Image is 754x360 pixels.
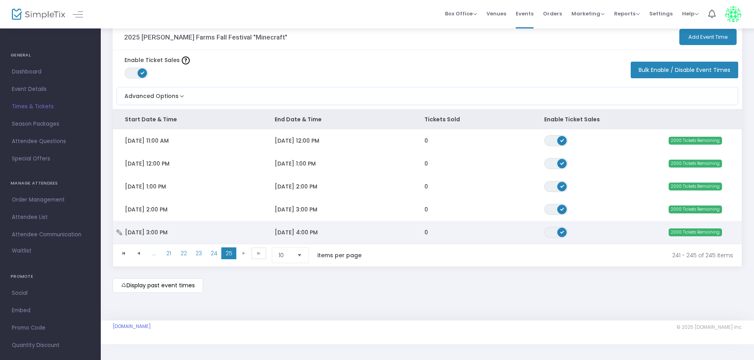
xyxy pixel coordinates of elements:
[12,84,89,94] span: Event Details
[669,137,722,145] span: 2000 Tickets Remaining
[176,247,191,259] span: Page 22
[275,137,319,145] span: [DATE] 12:00 PM
[206,247,221,259] span: Page 24
[12,67,89,77] span: Dashboard
[12,230,89,240] span: Attendee Communication
[12,212,89,222] span: Attendee List
[275,183,317,190] span: [DATE] 2:00 PM
[649,4,673,24] span: Settings
[669,205,722,213] span: 2000 Tickets Remaining
[12,119,89,129] span: Season Packages
[12,195,89,205] span: Order Management
[125,228,168,236] span: [DATE] 3:00 PM
[679,29,737,45] button: Add Event Time
[116,247,131,259] span: Go to the first page
[121,250,127,256] span: Go to the first page
[424,228,428,236] span: 0
[532,109,622,129] th: Enable Ticket Sales
[317,251,362,259] label: items per page
[424,160,428,168] span: 0
[571,10,605,17] span: Marketing
[275,160,316,168] span: [DATE] 1:00 PM
[146,247,161,259] span: Page 20
[12,136,89,147] span: Attendee Questions
[117,87,186,100] button: Advanced Options
[125,183,166,190] span: [DATE] 1:00 PM
[125,160,170,168] span: [DATE] 12:00 PM
[424,205,428,213] span: 0
[12,340,89,351] span: Quantity Discount
[275,205,317,213] span: [DATE] 3:00 PM
[631,62,738,78] button: Bulk Enable / Disable Event Times
[11,47,90,63] h4: GENERAL
[560,138,564,142] span: ON
[136,250,142,256] span: Go to the previous page
[677,324,742,330] span: © 2025 [DOMAIN_NAME] Inc.
[560,207,564,211] span: ON
[182,57,190,64] img: question-mark
[12,288,89,298] span: Social
[12,323,89,333] span: Promo Code
[516,4,533,24] span: Events
[131,247,146,259] span: Go to the previous page
[614,10,640,17] span: Reports
[543,4,562,24] span: Orders
[424,183,428,190] span: 0
[191,247,206,259] span: Page 23
[682,10,699,17] span: Help
[424,137,428,145] span: 0
[124,56,190,64] label: Enable Ticket Sales
[12,154,89,164] span: Special Offers
[263,109,413,129] th: End Date & Time
[113,278,203,293] m-button: Display past event times
[12,102,89,112] span: Times & Tickets
[113,109,742,244] div: Data table
[12,305,89,316] span: Embed
[560,184,564,188] span: ON
[378,247,733,263] kendo-pager-info: 241 - 245 of 245 items
[125,205,168,213] span: [DATE] 2:00 PM
[125,137,169,145] span: [DATE] 11:00 AM
[11,175,90,191] h4: MANAGE ATTENDEES
[413,109,532,129] th: Tickets Sold
[294,248,305,263] button: Select
[669,228,722,236] span: 2000 Tickets Remaining
[113,323,151,330] a: [DOMAIN_NAME]
[141,71,145,75] span: ON
[486,4,506,24] span: Venues
[560,161,564,165] span: ON
[669,160,722,168] span: 2000 Tickets Remaining
[669,183,722,190] span: 2000 Tickets Remaining
[279,251,291,259] span: 10
[275,228,318,236] span: [DATE] 4:00 PM
[113,109,263,129] th: Start Date & Time
[445,10,477,17] span: Box Office
[11,269,90,285] h4: PROMOTE
[221,247,236,259] span: Page 25
[12,247,32,255] span: Waitlist
[124,33,287,41] h3: 2025 [PERSON_NAME] Farms Fall Festival "Minecraft"
[560,230,564,234] span: ON
[161,247,176,259] span: Page 21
